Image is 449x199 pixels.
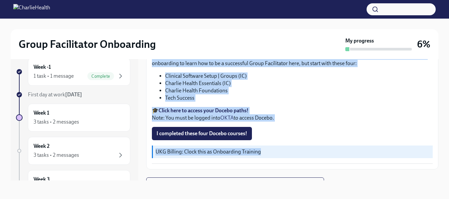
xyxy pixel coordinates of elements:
a: Week 23 tasks • 2 messages [16,137,130,165]
div: 3 tasks • 2 messages [34,151,79,159]
p: 🎓 Note: You must be logged into to access Docebo. [152,107,433,122]
a: Click here to access your Docebo paths! [159,107,249,114]
a: Week -11 task • 1 messageComplete [16,58,130,86]
img: CharlieHealth [13,4,50,15]
span: I completed these four Docebo courses! [157,130,247,137]
li: Tech Success [165,94,433,102]
div: 1 task • 1 message [34,72,74,80]
strong: [DATE] [65,91,82,98]
a: First day at work[DATE] [16,91,130,98]
h6: Week 3 [34,176,50,183]
h6: Week 2 [34,143,50,150]
h2: Group Facilitator Onboarding [19,38,156,51]
h6: Week 1 [34,109,49,117]
a: OKTA [220,115,234,121]
strong: My progress [345,37,374,45]
span: Complete [87,74,114,79]
button: I completed these four Docebo courses! [152,127,252,140]
p: Docebo is our role-specific learning management system. You'll complete many trainings in [GEOGRA... [152,52,433,67]
a: Week 13 tasks • 2 messages [16,104,130,132]
h3: 6% [417,38,430,50]
a: Week 3 [16,170,130,198]
li: Charlie Health Essentials (IC) [165,80,433,87]
span: First day at work [28,91,82,98]
div: 3 tasks • 2 messages [34,118,79,126]
li: Clinical Software Setup | Groups (IC) [165,72,433,80]
li: Charlie Health Foundations [165,87,433,94]
h6: Week -1 [34,63,51,71]
p: UKG Billing: Clock this as Onboarding Training [156,148,430,155]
